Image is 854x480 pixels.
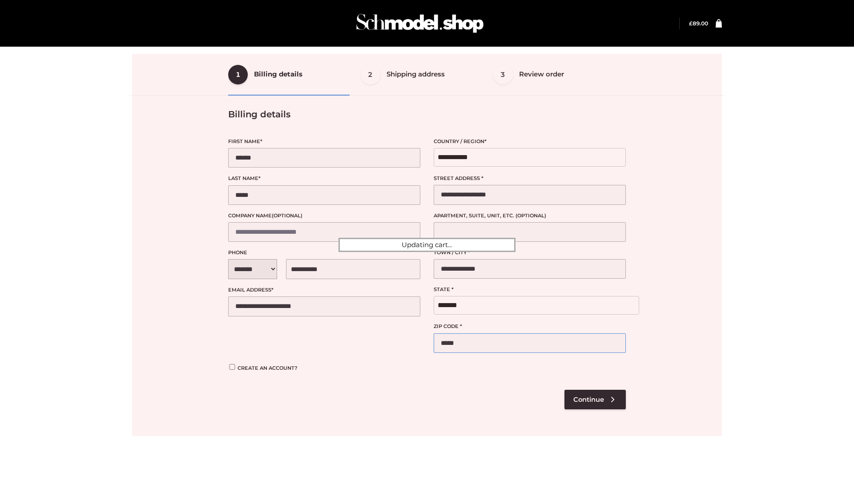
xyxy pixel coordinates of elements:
div: Updating cart... [338,238,516,252]
bdi: 89.00 [689,20,708,27]
img: Schmodel Admin 964 [353,6,487,41]
span: £ [689,20,693,27]
a: £89.00 [689,20,708,27]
